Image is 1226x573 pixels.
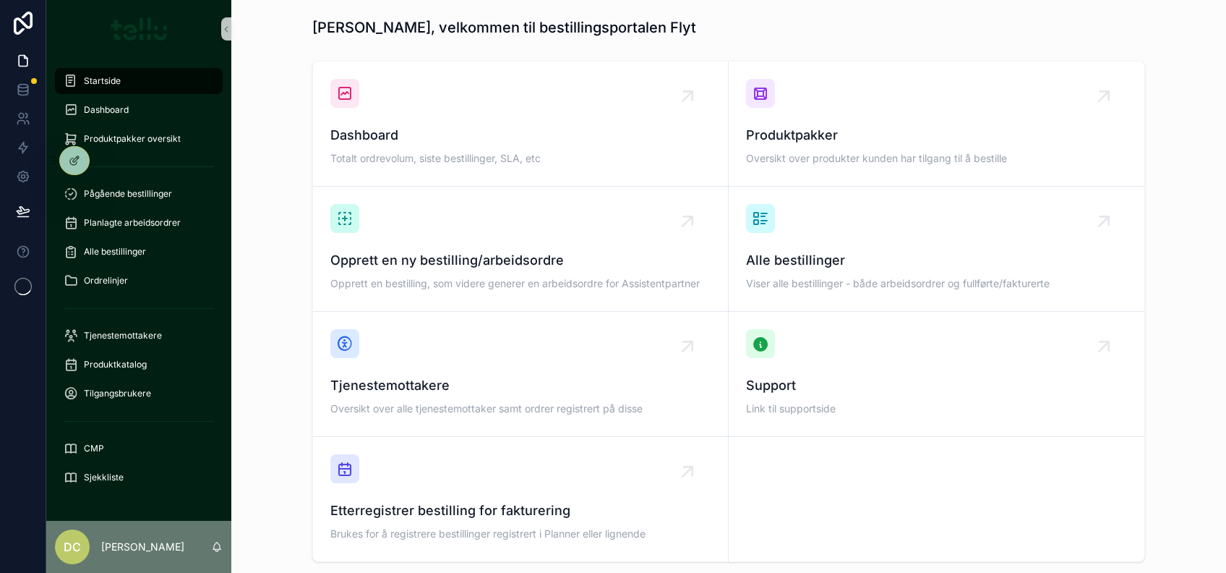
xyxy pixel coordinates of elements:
span: Opprett en ny bestilling/arbeidsordre [330,250,711,271]
a: Produktpakker oversikt [55,126,223,152]
a: Alle bestillinger [55,239,223,265]
span: Alle bestillinger [84,246,146,258]
span: Dashboard [330,125,711,145]
span: Pågående bestillinger [84,188,172,200]
span: Sjekkliste [84,472,124,483]
span: Startside [84,75,121,87]
span: Opprett en bestilling, som videre generer en arbeidsordre for Assistentpartner [330,276,711,291]
span: Link til supportside [746,402,1127,416]
a: Tilgangsbrukere [55,381,223,407]
a: Dashboard [55,97,223,123]
a: Ordrelinjer [55,268,223,294]
a: Opprett en ny bestilling/arbeidsordreOpprett en bestilling, som videre generer en arbeidsordre fo... [313,187,729,312]
a: Tjenestemottakere [55,323,223,349]
span: Planlagte arbeidsordrer [84,217,181,229]
span: Dashboard [84,104,129,116]
span: Produktkatalog [84,359,147,370]
p: [PERSON_NAME] [101,540,184,554]
span: Tilgangsbrukere [84,388,151,399]
a: Startside [55,68,223,94]
span: Brukes for å registrere bestillinger registrert i Planner eller lignende [330,527,711,541]
a: ProduktpakkerOversikt over produkter kunden har tilgang til å bestille [729,61,1144,187]
span: Alle bestillinger [746,250,1127,271]
span: Tjenestemottakere [330,375,711,396]
div: scrollable content [46,58,231,509]
a: SupportLink til supportside [729,312,1144,437]
span: DC [64,538,81,556]
span: Ordrelinjer [84,275,128,286]
a: Sjekkliste [55,464,223,491]
a: Pågående bestillinger [55,181,223,207]
a: CMP [55,436,223,462]
a: DashboardTotalt ordrevolum, siste bestillinger, SLA, etc [313,61,729,187]
span: Produktpakker [746,125,1127,145]
span: Viser alle bestillinger - både arbeidsordrer og fullførte/fakturerte [746,276,1127,291]
a: Planlagte arbeidsordrer [55,210,223,236]
img: App logo [111,17,168,41]
span: CMP [84,443,104,454]
span: Totalt ordrevolum, siste bestillinger, SLA, etc [330,151,711,166]
span: Oversikt over alle tjenestemottaker samt ordrer registrert på disse [330,402,711,416]
span: Oversikt over produkter kunden har tilgang til å bestille [746,151,1127,166]
a: Alle bestillingerViser alle bestillinger - både arbeidsordrer og fullførte/fakturerte [729,187,1144,312]
h1: [PERSON_NAME], velkommen til bestillingsportalen Flyt [312,17,696,38]
a: TjenestemottakereOversikt over alle tjenestemottaker samt ordrer registrert på disse [313,312,729,437]
span: Support [746,375,1127,396]
a: Etterregistrer bestilling for faktureringBrukes for å registrere bestillinger registrert i Planne... [313,437,729,561]
span: Produktpakker oversikt [84,133,181,145]
span: Etterregistrer bestilling for fakturering [330,501,711,521]
a: Produktkatalog [55,352,223,378]
span: Tjenestemottakere [84,330,162,341]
